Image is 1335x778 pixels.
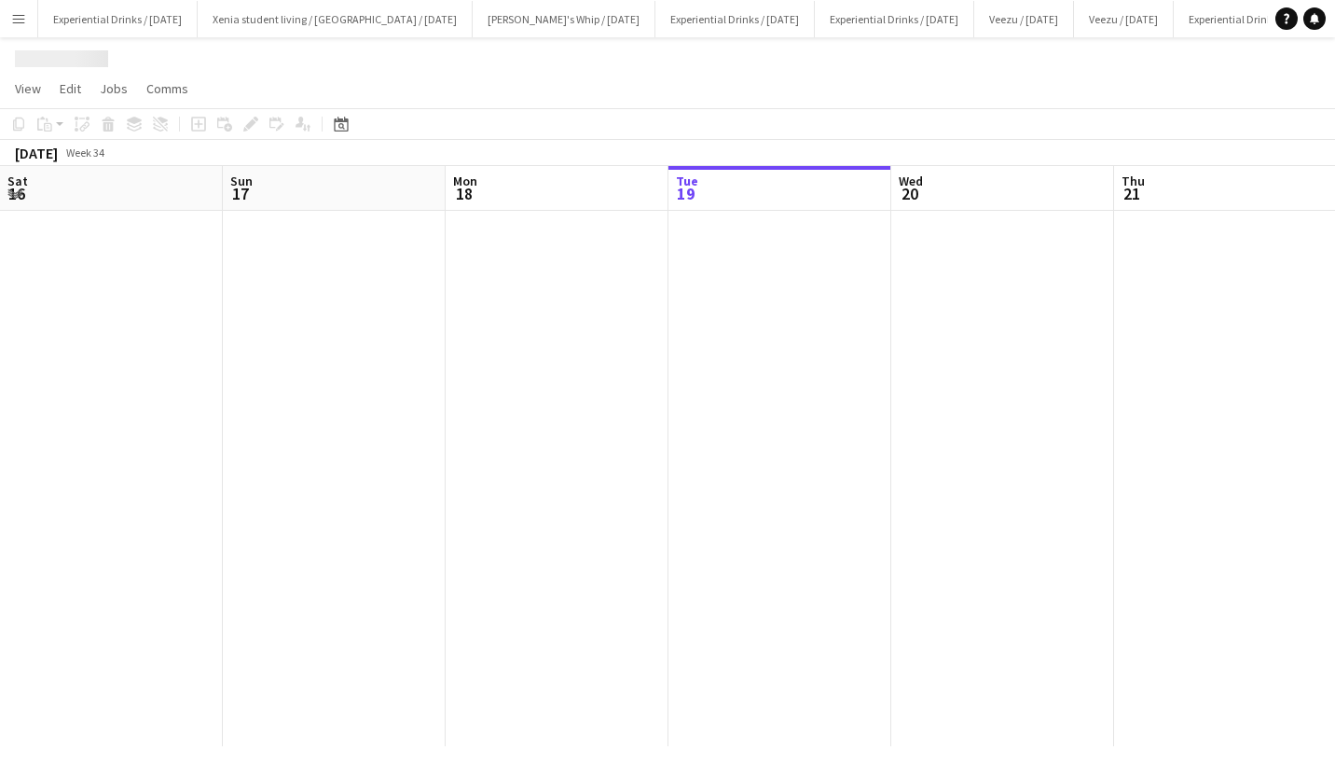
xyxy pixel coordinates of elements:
a: Edit [52,76,89,101]
span: Tue [676,173,698,189]
button: [PERSON_NAME]'s Whip / [DATE] [473,1,655,37]
button: Experiential Drinks / [DATE] [815,1,974,37]
button: Xenia student living / [GEOGRAPHIC_DATA] / [DATE] [198,1,473,37]
span: Sat [7,173,28,189]
button: Experiential Drinks / [DATE] [655,1,815,37]
button: Veezu / [DATE] [1074,1,1174,37]
span: 18 [450,183,477,204]
span: Wed [899,173,923,189]
span: Mon [453,173,477,189]
button: Veezu / [DATE] [974,1,1074,37]
span: 19 [673,183,698,204]
a: Comms [139,76,196,101]
div: [DATE] [15,144,58,162]
span: 17 [227,183,253,204]
span: 16 [5,183,28,204]
button: Experiential Drinks / [DATE] [38,1,198,37]
span: Edit [60,80,81,97]
button: Experiential Drinks / [DATE] [1174,1,1333,37]
span: Jobs [100,80,128,97]
span: Week 34 [62,146,108,160]
a: View [7,76,48,101]
a: Jobs [92,76,135,101]
span: Sun [230,173,253,189]
span: Comms [146,80,188,97]
span: View [15,80,41,97]
span: Thu [1122,173,1145,189]
span: 20 [896,183,923,204]
span: 21 [1119,183,1145,204]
